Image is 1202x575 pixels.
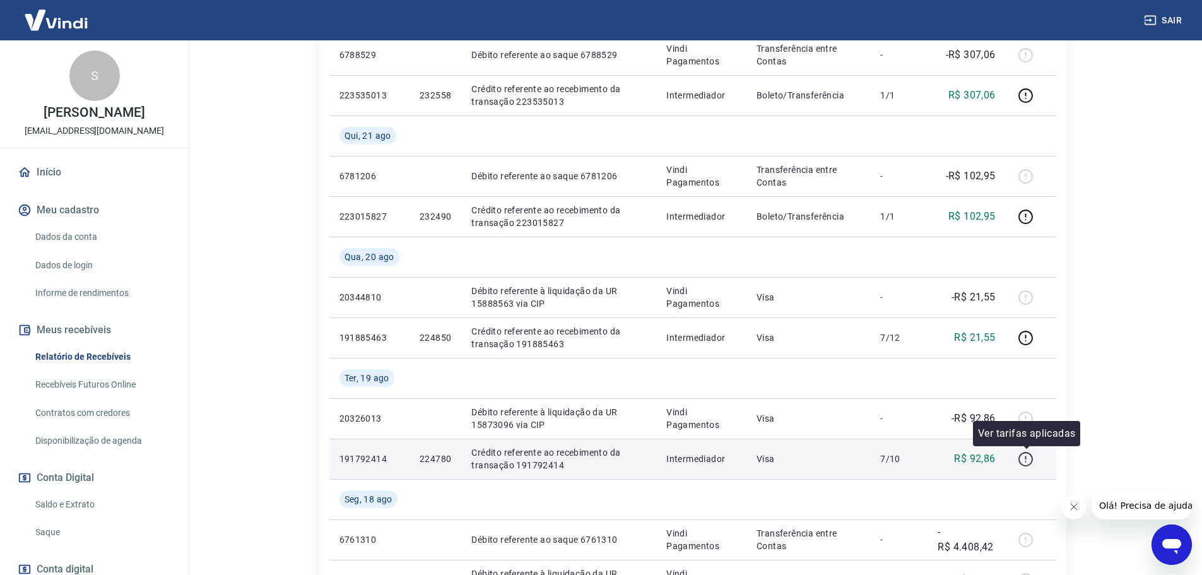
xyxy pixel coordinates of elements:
p: 6788529 [339,49,399,61]
p: 20344810 [339,291,399,304]
p: Débito referente à liquidação da UR 15873096 via CIP [471,406,646,431]
p: Intermediador [666,89,736,102]
p: Boleto/Transferência [757,210,860,223]
span: Qui, 21 ago [345,129,391,142]
p: [EMAIL_ADDRESS][DOMAIN_NAME] [25,124,164,138]
p: Visa [757,412,860,425]
a: Saldo e Extrato [30,492,174,518]
iframe: Botão para abrir a janela de mensagens [1152,525,1192,565]
p: 223535013 [339,89,399,102]
img: Vindi [15,1,97,39]
p: 223015827 [339,210,399,223]
p: Boleto/Transferência [757,89,860,102]
p: Ver tarifas aplicadas [978,426,1075,441]
p: - [880,533,917,546]
p: - [880,170,917,182]
p: 224850 [420,331,451,344]
p: 1/1 [880,210,917,223]
p: 6781206 [339,170,399,182]
p: -R$ 102,95 [946,169,996,184]
a: Disponibilização de agenda [30,428,174,454]
p: 1/1 [880,89,917,102]
p: 232558 [420,89,451,102]
p: Vindi Pagamentos [666,527,736,552]
p: Débito referente à liquidação da UR 15888563 via CIP [471,285,646,310]
p: - [880,291,917,304]
p: Transferência entre Contas [757,163,860,189]
p: Visa [757,331,860,344]
a: Relatório de Recebíveis [30,344,174,370]
p: Visa [757,291,860,304]
button: Conta Digital [15,464,174,492]
p: R$ 92,86 [954,451,995,466]
a: Início [15,158,174,186]
span: Olá! Precisa de ajuda? [8,9,106,19]
p: Vindi Pagamentos [666,285,736,310]
p: 7/10 [880,453,917,465]
p: Débito referente ao saque 6788529 [471,49,646,61]
p: Crédito referente ao recebimento da transação 223535013 [471,83,646,108]
p: Intermediador [666,331,736,344]
p: Crédito referente ao recebimento da transação 191792414 [471,446,646,471]
p: - [880,412,917,425]
p: 20326013 [339,412,399,425]
p: Vindi Pagamentos [666,42,736,68]
p: Débito referente ao saque 6761310 [471,533,646,546]
p: [PERSON_NAME] [44,106,144,119]
p: Intermediador [666,453,736,465]
p: Débito referente ao saque 6781206 [471,170,646,182]
p: Intermediador [666,210,736,223]
p: Crédito referente ao recebimento da transação 223015827 [471,204,646,229]
div: S [69,50,120,101]
p: -R$ 307,06 [946,47,996,62]
p: Transferência entre Contas [757,527,860,552]
span: Seg, 18 ago [345,493,392,506]
p: 224780 [420,453,451,465]
p: Vindi Pagamentos [666,406,736,431]
a: Dados da conta [30,224,174,250]
a: Informe de rendimentos [30,280,174,306]
a: Contratos com credores [30,400,174,426]
p: 191792414 [339,453,399,465]
iframe: Fechar mensagem [1061,494,1087,519]
p: -R$ 21,55 [952,290,996,305]
p: Transferência entre Contas [757,42,860,68]
iframe: Mensagem da empresa [1092,492,1192,519]
p: 7/12 [880,331,917,344]
p: - [880,49,917,61]
a: Recebíveis Futuros Online [30,372,174,398]
p: R$ 307,06 [948,88,996,103]
p: -R$ 92,86 [952,411,996,426]
span: Qua, 20 ago [345,251,394,263]
span: Ter, 19 ago [345,372,389,384]
p: 191885463 [339,331,399,344]
p: Vindi Pagamentos [666,163,736,189]
a: Saque [30,519,174,545]
p: Crédito referente ao recebimento da transação 191885463 [471,325,646,350]
p: 6761310 [339,533,399,546]
p: -R$ 4.408,42 [938,525,995,555]
p: 232490 [420,210,451,223]
p: R$ 102,95 [948,209,996,224]
button: Meu cadastro [15,196,174,224]
p: R$ 21,55 [954,330,995,345]
p: Visa [757,453,860,465]
button: Sair [1141,9,1187,32]
a: Dados de login [30,252,174,278]
button: Meus recebíveis [15,316,174,344]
